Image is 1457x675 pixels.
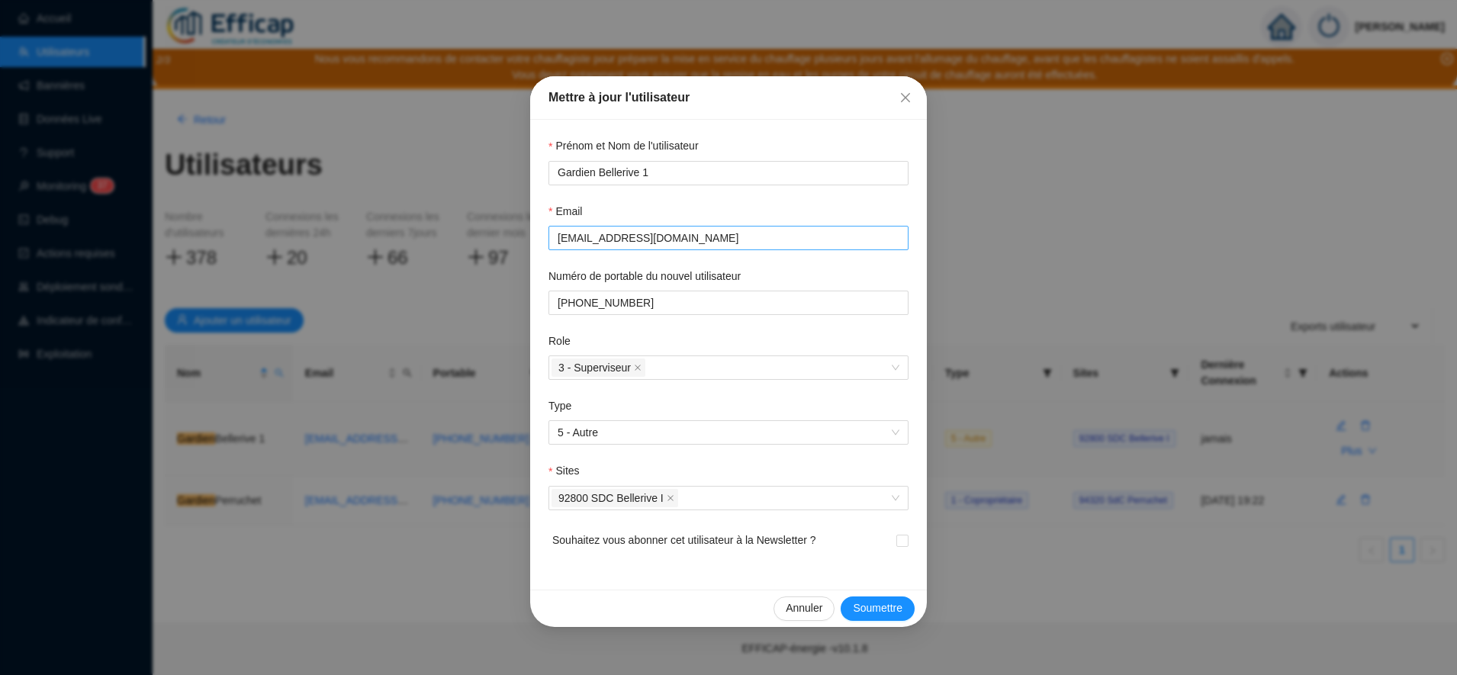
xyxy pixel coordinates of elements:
span: close [634,364,642,371]
span: Fermer [893,92,918,104]
label: Numéro de portable du nouvel utilisateur [548,268,751,284]
input: Numéro de portable du nouvel utilisateur Numéro de portable du nouvel utilisateur [558,295,896,311]
div: Mettre à jour l'utilisateur [548,88,909,107]
span: 3 - Superviseur [558,359,631,376]
label: Sites [548,463,590,479]
span: Souhaitez vous abonner cet utilisateur à la Newsletter ? [552,532,816,567]
label: Type [548,398,582,414]
span: Annuler [786,600,822,616]
input: Email Email [558,230,896,246]
span: close [667,494,674,502]
span: 3 - Superviseur [552,358,645,377]
label: Role [548,333,581,349]
label: Email [548,204,593,220]
button: Soumettre [841,596,915,621]
span: close [899,92,912,104]
label: Prénom et Nom de l'utilisateur [548,138,709,154]
button: Annuler [774,596,835,621]
input: Prénom et Nom de l'utilisateur Prénom et Nom de l'utilisateur [558,165,896,181]
span: 92800 SDC Bellerive I [552,489,678,507]
span: 92800 SDC Bellerive I [558,490,664,506]
span: 5 - Autre [558,421,899,444]
span: Soumettre [853,600,902,616]
button: Close [893,85,918,110]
